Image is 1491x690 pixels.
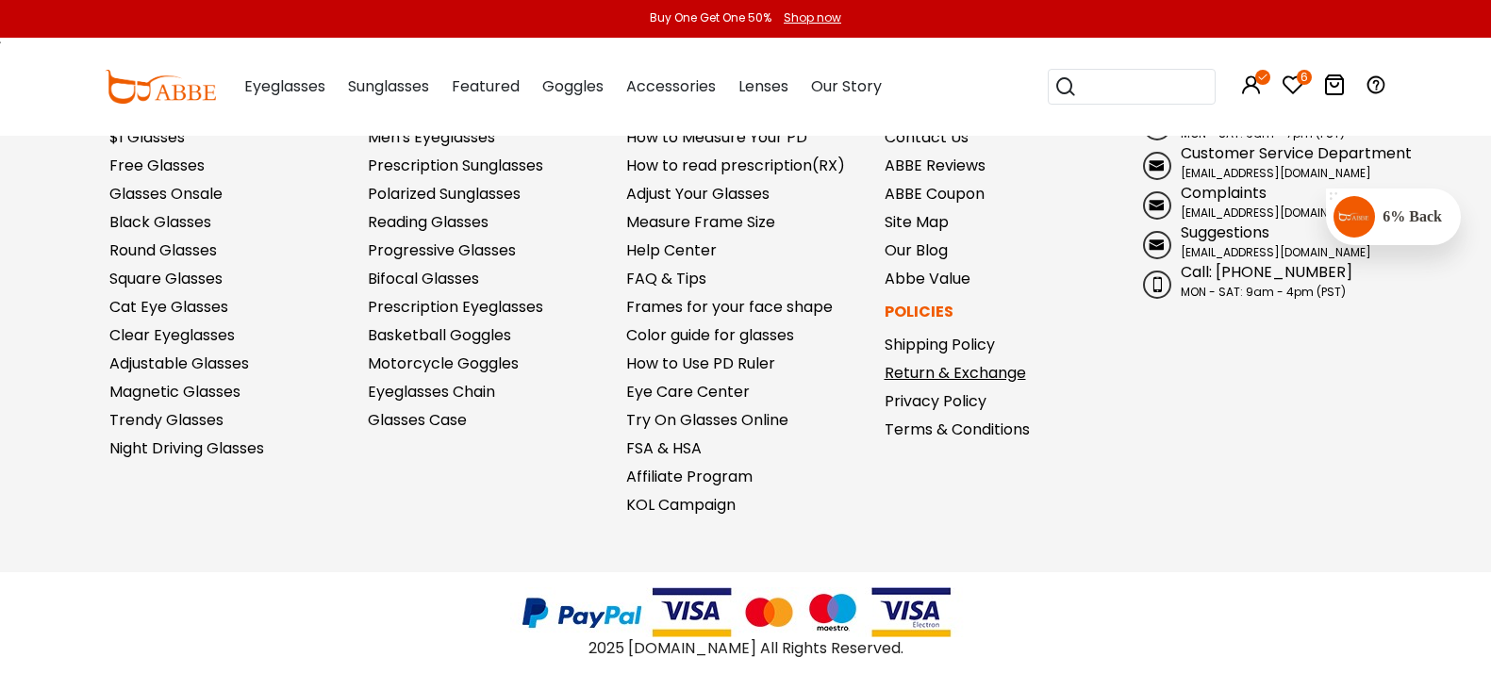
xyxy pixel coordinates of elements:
[368,381,495,402] a: Eyeglasses Chain
[1181,182,1267,204] span: Complaints
[626,409,788,431] a: Try On Glasses Online
[885,334,995,355] a: Shipping Policy
[885,211,949,233] a: Site Map
[109,353,249,374] a: Adjustable Glasses
[626,183,770,205] a: Adjust Your Glasses
[368,409,467,431] a: Glasses Case
[1143,142,1383,182] a: Customer Service Department [EMAIL_ADDRESS][DOMAIN_NAME]
[542,75,604,97] span: Goggles
[1181,222,1269,243] span: Suggestions
[626,324,794,346] a: Color guide for glasses
[626,75,716,97] span: Accessories
[109,211,211,233] a: Black Glasses
[885,362,1026,384] a: Return & Exchange
[885,268,970,289] a: Abbe Value
[452,75,520,97] span: Featured
[109,126,185,148] a: $1 Glasses
[885,126,969,148] a: Contact Us
[1181,165,1371,181] span: [EMAIL_ADDRESS][DOMAIN_NAME]
[368,353,519,374] a: Motorcycle Goggles
[1297,70,1312,85] i: 6
[1181,284,1346,300] span: MON - SAT: 9am - 4pm (PST)
[1181,244,1371,260] span: [EMAIL_ADDRESS][DOMAIN_NAME]
[626,268,706,289] a: FAQ & Tips
[626,494,736,516] a: KOL Campaign
[244,75,325,97] span: Eyeglasses
[1282,77,1304,99] a: 6
[109,155,205,176] a: Free Glasses
[738,75,788,97] span: Lenses
[368,183,521,205] a: Polarized Sunglasses
[368,239,516,261] a: Progressive Glasses
[784,9,841,26] div: Shop now
[109,409,224,431] a: Trendy Glasses
[885,419,1030,440] a: Terms & Conditions
[626,296,833,318] a: Frames for your face shape
[109,381,240,402] a: Magnetic Glasses
[348,75,429,97] span: Sunglasses
[1143,261,1383,301] a: Call: [PHONE_NUMBER] MON - SAT: 9am - 4pm (PST)
[105,70,216,104] img: abbeglasses.com
[626,211,775,233] a: Measure Frame Size
[1143,222,1383,261] a: Suggestions [EMAIL_ADDRESS][DOMAIN_NAME]
[885,155,986,176] a: ABBE Reviews
[1181,142,1412,164] span: Customer Service Department
[885,239,948,261] a: Our Blog
[368,296,543,318] a: Prescription Eyeglasses
[109,239,217,261] a: Round Glasses
[368,155,543,176] a: Prescription Sunglasses
[885,183,985,205] a: ABBE Coupon
[1181,205,1371,221] span: [EMAIL_ADDRESS][DOMAIN_NAME]
[626,239,717,261] a: Help Center
[626,126,807,148] a: How to Measure Your PD
[885,301,1124,323] p: Policies
[626,466,753,487] a: Affiliate Program
[368,324,511,346] a: Basketball Goggles
[109,437,264,459] a: Night Driving Glasses
[368,211,489,233] a: Reading Glasses
[109,268,223,289] a: Square Glasses
[626,381,750,402] a: Eye Care Center
[109,324,235,346] a: Clear Eyeglasses
[626,155,845,176] a: How to read prescription(RX)
[109,183,223,205] a: Glasses Onsale
[626,437,702,459] a: FSA & HSA
[368,126,495,148] a: Men's Eyeglasses
[885,390,986,412] a: Privacy Policy
[510,587,982,637] img: payments
[109,296,228,318] a: Cat Eye Glasses
[650,9,771,26] div: Buy One Get One 50%
[1181,261,1352,283] span: Call: [PHONE_NUMBER]
[368,268,479,289] a: Bifocal Glasses
[1143,182,1383,222] a: Complaints [EMAIL_ADDRESS][DOMAIN_NAME]
[774,9,841,25] a: Shop now
[626,353,775,374] a: How to Use PD Ruler
[811,75,882,97] span: Our Story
